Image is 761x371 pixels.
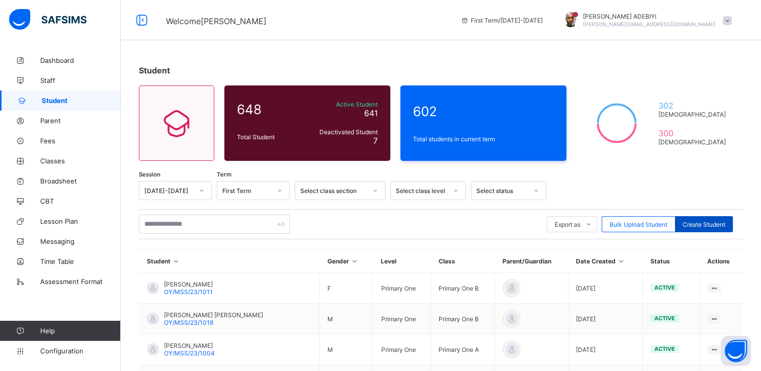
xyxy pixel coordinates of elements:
div: [DATE]-[DATE] [144,187,193,195]
th: Actions [700,250,743,273]
span: Dashboard [40,56,121,64]
th: Date Created [568,250,643,273]
td: Primary One [373,273,431,304]
td: M [320,334,373,365]
th: Parent/Guardian [495,250,568,273]
span: 302 [658,101,730,111]
span: Classes [40,157,121,165]
i: Sort in Ascending Order [172,257,181,265]
button: Open asap [721,336,751,366]
span: 7 [373,136,378,146]
td: Primary One [373,304,431,334]
span: OY/MSS/23/1011 [164,288,213,296]
i: Sort in Ascending Order [617,257,626,265]
span: Session [139,171,160,178]
td: Primary One B [431,304,495,334]
div: Total Student [234,131,304,143]
td: [DATE] [568,273,643,304]
td: M [320,304,373,334]
span: Deactivated Student [306,128,378,136]
div: Select class level [396,187,447,195]
div: Select status [476,187,528,195]
span: Lesson Plan [40,217,121,225]
span: Student [139,65,170,75]
th: Class [431,250,495,273]
span: 648 [237,102,301,117]
span: [PERSON_NAME] [164,281,213,288]
span: session/term information [461,17,543,24]
span: Student [42,97,121,105]
td: [DATE] [568,304,643,334]
span: OY/MSS/23/1018 [164,319,213,326]
span: Active Student [306,101,378,108]
td: [DATE] [568,334,643,365]
div: Select class section [300,187,367,195]
span: active [654,315,675,322]
i: Sort in Ascending Order [351,257,359,265]
span: Fees [40,137,121,145]
div: ALEXANDERADEBIYI [553,12,737,29]
span: Configuration [40,347,120,355]
span: [DEMOGRAPHIC_DATA] [658,138,730,146]
span: Term [217,171,231,178]
span: CBT [40,197,121,205]
span: Time Table [40,257,121,265]
span: Staff [40,76,121,84]
span: Help [40,327,120,335]
span: [PERSON_NAME] [PERSON_NAME] [164,311,263,319]
span: 300 [658,128,730,138]
td: Primary One A [431,334,495,365]
span: active [654,345,675,352]
span: Welcome [PERSON_NAME] [166,16,267,26]
span: Total students in current term [413,135,554,143]
th: Level [373,250,431,273]
span: active [654,284,675,291]
span: Create Student [683,221,725,228]
span: Export as [555,221,580,228]
span: Broadsheet [40,177,121,185]
span: Bulk Upload Student [610,221,667,228]
span: 602 [413,104,554,119]
div: First Term [222,187,271,195]
span: OY/MSS/23/1004 [164,349,215,357]
th: Gender [320,250,373,273]
span: Messaging [40,237,121,245]
td: Primary One [373,334,431,365]
td: F [320,273,373,304]
span: [PERSON_NAME] ADEBIYI [583,13,715,20]
span: Assessment Format [40,277,121,286]
span: [PERSON_NAME] [164,342,215,349]
img: safsims [9,9,87,30]
span: [DEMOGRAPHIC_DATA] [658,111,730,118]
span: [PERSON_NAME][EMAIL_ADDRESS][DOMAIN_NAME] [583,21,715,27]
td: Primary One B [431,273,495,304]
span: 641 [364,108,378,118]
th: Status [642,250,700,273]
span: Parent [40,117,121,125]
th: Student [139,250,320,273]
